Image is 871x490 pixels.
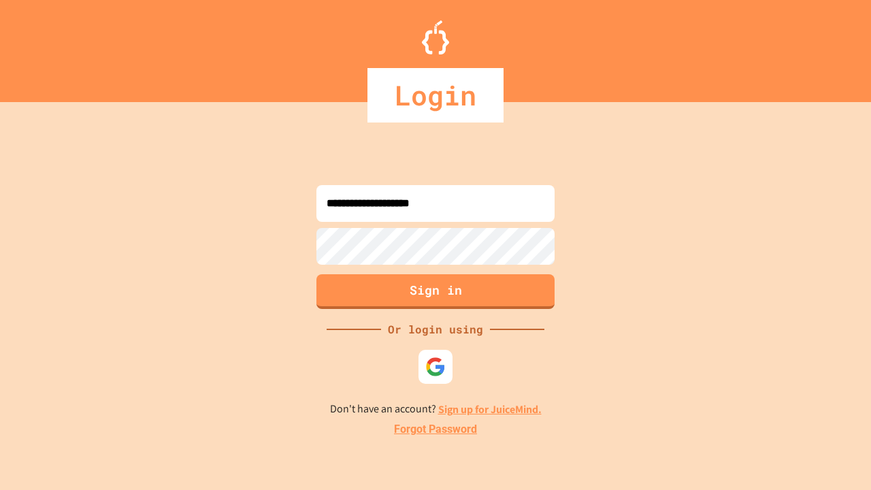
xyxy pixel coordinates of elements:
p: Don't have an account? [330,401,542,418]
div: Login [367,68,504,122]
div: Or login using [381,321,490,338]
iframe: chat widget [758,376,857,434]
img: google-icon.svg [425,357,446,377]
button: Sign in [316,274,555,309]
img: Logo.svg [422,20,449,54]
a: Sign up for JuiceMind. [438,402,542,416]
a: Forgot Password [394,421,477,438]
iframe: chat widget [814,436,857,476]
